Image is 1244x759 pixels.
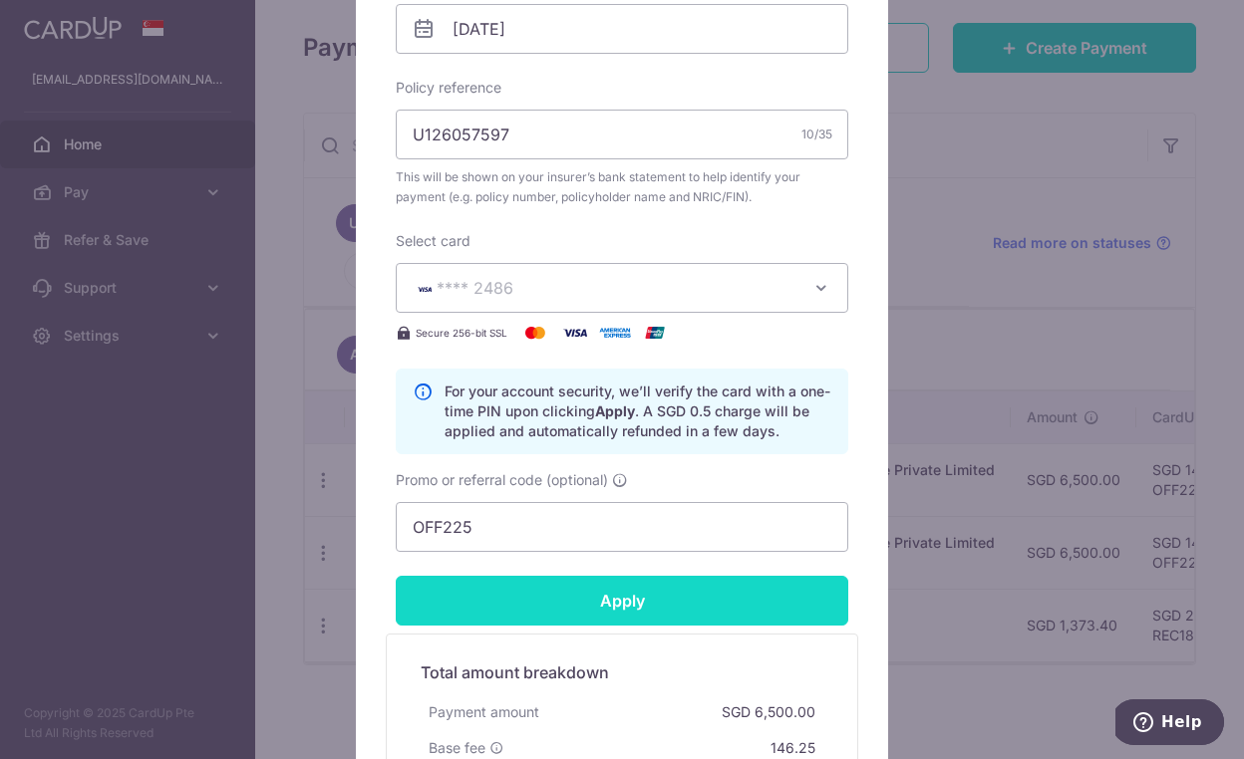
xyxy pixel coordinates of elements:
[396,4,848,54] input: DD / MM / YYYY
[396,576,848,626] input: Apply
[46,14,87,32] span: Help
[396,231,470,251] label: Select card
[429,738,485,758] span: Base fee
[445,381,831,441] p: For your account security, we’ll verify the card with a one-time PIN upon clicking . A SGD 0.5 ch...
[421,694,547,730] div: Payment amount
[396,470,608,490] span: Promo or referral code (optional)
[421,660,823,684] h5: Total amount breakdown
[1115,699,1224,749] iframe: Opens a widget where you can find more information
[396,167,848,207] span: This will be shown on your insurer’s bank statement to help identify your payment (e.g. policy nu...
[416,325,507,341] span: Secure 256-bit SSL
[595,402,635,419] b: Apply
[413,282,437,296] img: VISA
[515,321,555,345] img: Mastercard
[801,125,832,144] div: 10/35
[714,694,823,730] div: SGD 6,500.00
[635,321,675,345] img: UnionPay
[595,321,635,345] img: American Express
[555,321,595,345] img: Visa
[396,78,501,98] label: Policy reference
